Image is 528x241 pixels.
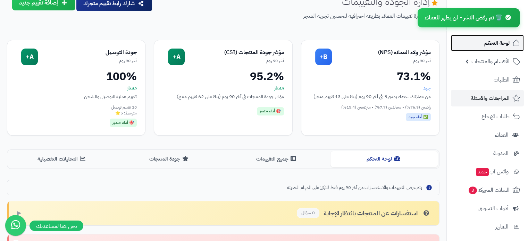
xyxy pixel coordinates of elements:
span: التقارير [495,222,509,232]
button: التحليلات التفصيلية [9,151,116,167]
button: لوحة التحكم [330,151,438,167]
a: المراجعات والأسئلة [451,90,524,106]
div: ممتاز [162,85,284,92]
div: ممتاز [16,85,137,92]
div: 10 تقييم توصيل متوسط: 5⭐ [16,104,137,116]
div: 🎯 أداء متميز [257,107,284,115]
div: مؤشر جودة المنتجات في آخر 90 يوم (بناءً على 62 تقييم منتج) [162,93,284,100]
a: أدوات التسويق [451,200,524,217]
div: 73.1% [310,71,431,82]
div: 🎯 أداء متميز [110,119,137,127]
span: 0 سؤال [297,208,319,218]
span: العملاء [495,130,509,140]
a: المدونة [451,145,524,162]
div: آخر 90 يوم [38,58,137,64]
span: الطلبات [494,75,510,85]
div: B+ [315,49,332,65]
span: وآتس آب [475,167,509,177]
div: تقييم عملية التوصيل والشحن [16,93,137,100]
button: جميع التقييمات [223,151,330,167]
div: A+ [21,49,38,65]
span: 🗑️ تم رفض النشر - لن يظهر للعملاء [425,14,502,22]
span: طلبات الإرجاع [481,112,510,121]
a: وآتس آبجديد [451,163,524,180]
button: جودة المنتجات [116,151,223,167]
div: آخر 90 يوم [185,58,284,64]
div: 100% [16,71,137,82]
div: راضين (76.9%) • محايدين (7.7%) • منزعجين (15.4%) [310,104,431,110]
div: جودة التوصيل [38,49,137,57]
span: أدوات التسويق [478,204,509,213]
div: آخر 90 يوم [332,58,431,64]
span: ▶ [17,209,21,217]
span: 3 [469,187,477,194]
a: لوحة التحكم [451,35,524,51]
a: طلبات الإرجاع [451,108,524,125]
a: السلات المتروكة3 [451,182,524,198]
div: مؤشر ولاء العملاء (NPS) [332,49,431,57]
div: مؤشر جودة المنتجات (CSI) [185,49,284,57]
a: الطلبات [451,71,524,88]
div: ✅ أداء جيد [406,113,431,121]
div: من عملائك سعداء بمتجرك في آخر 90 يوم (بناءً على 13 تقييم متجر) [310,93,431,100]
p: مراقبة وإدارة تقييمات العملاء بطريقة احترافية لتحسين تجربة المتجر [158,12,439,20]
span: المدونة [493,148,509,158]
span: لوحة التحكم [484,38,510,48]
span: المراجعات والأسئلة [471,93,510,103]
a: التقارير [451,218,524,235]
div: 95.2% [162,71,284,82]
div: جيد [310,85,431,92]
div: استفسارات عن المنتجات بانتظار الإجابة [297,208,431,218]
span: الأقسام والمنتجات [471,57,510,66]
span: السلات المتروكة [468,185,510,195]
span: جديد [476,168,489,176]
div: A+ [168,49,185,65]
span: يتم عرض التقييمات والاستفسارات من آخر 90 يوم فقط للتركيز على المهام الحديثة [287,184,422,191]
a: العملاء [451,127,524,143]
